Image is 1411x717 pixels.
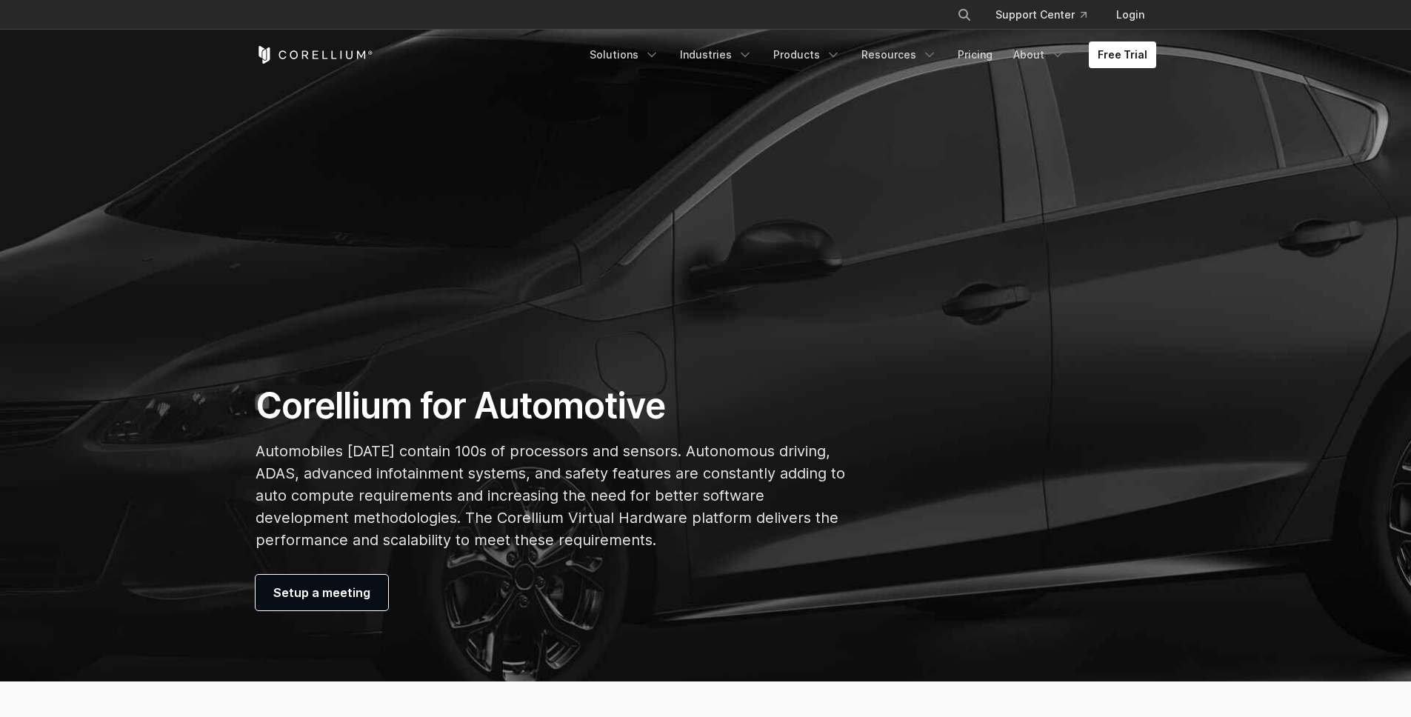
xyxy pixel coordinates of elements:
[256,575,388,610] a: Setup a meeting
[256,440,846,551] p: Automobiles [DATE] contain 100s of processors and sensors. Autonomous driving, ADAS, advanced inf...
[273,584,370,601] span: Setup a meeting
[853,41,946,68] a: Resources
[764,41,850,68] a: Products
[939,1,1156,28] div: Navigation Menu
[581,41,1156,68] div: Navigation Menu
[984,1,1098,28] a: Support Center
[1104,1,1156,28] a: Login
[951,1,978,28] button: Search
[256,46,373,64] a: Corellium Home
[256,384,846,428] h1: Corellium for Automotive
[1004,41,1074,68] a: About
[949,41,1001,68] a: Pricing
[671,41,761,68] a: Industries
[1089,41,1156,68] a: Free Trial
[581,41,668,68] a: Solutions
